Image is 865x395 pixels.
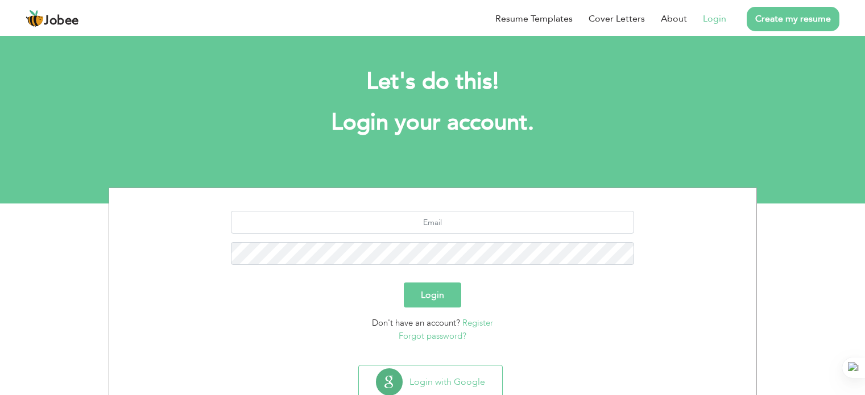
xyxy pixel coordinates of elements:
[126,108,740,138] h1: Login your account.
[26,10,79,28] a: Jobee
[462,317,493,329] a: Register
[44,15,79,27] span: Jobee
[495,12,573,26] a: Resume Templates
[661,12,687,26] a: About
[703,12,726,26] a: Login
[404,282,461,307] button: Login
[399,330,466,342] a: Forgot password?
[589,12,645,26] a: Cover Letters
[747,7,839,31] a: Create my resume
[26,10,44,28] img: jobee.io
[126,67,740,97] h2: Let's do this!
[231,211,634,234] input: Email
[372,317,460,329] span: Don't have an account?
